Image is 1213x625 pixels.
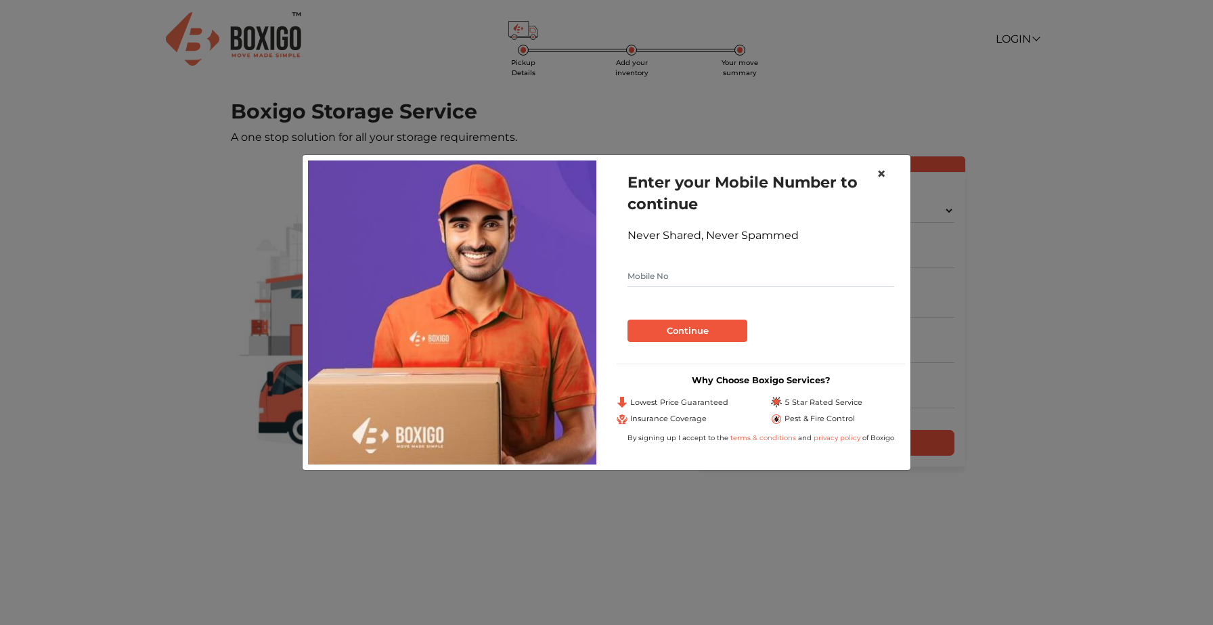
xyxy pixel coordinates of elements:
h3: Why Choose Boxigo Services? [617,375,905,385]
span: Insurance Coverage [630,413,707,425]
input: Mobile No [627,265,894,287]
span: Pest & Fire Control [785,413,855,425]
button: Close [866,155,897,193]
div: Never Shared, Never Spammed [627,228,894,244]
span: 5 Star Rated Service [785,397,862,408]
img: storage-img [308,160,596,464]
h1: Enter your Mobile Number to continue [627,171,894,215]
a: privacy policy [812,433,862,442]
a: terms & conditions [730,433,798,442]
button: Continue [627,320,747,343]
div: By signing up I accept to the and of Boxigo [617,433,905,443]
span: Lowest Price Guaranteed [630,397,728,408]
span: × [877,164,886,184]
